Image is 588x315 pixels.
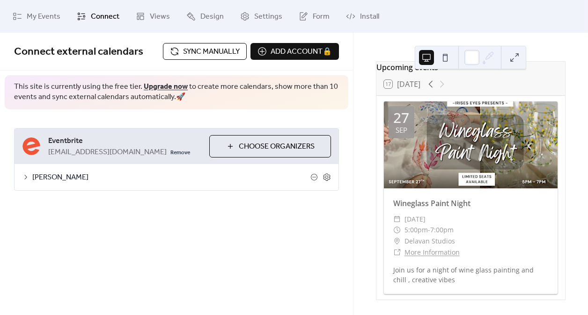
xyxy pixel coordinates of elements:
[27,11,60,22] span: My Events
[292,4,337,29] a: Form
[313,11,330,22] span: Form
[339,4,386,29] a: Install
[360,11,379,22] span: Install
[393,247,401,258] div: ​
[404,214,426,225] span: [DATE]
[428,224,430,236] span: -
[48,136,202,147] span: Eventbrite
[393,236,401,247] div: ​
[404,248,460,257] a: More Information
[22,137,41,156] img: eventbrite
[233,4,289,29] a: Settings
[150,11,170,22] span: Views
[14,42,143,62] span: Connect external calendars
[393,224,401,236] div: ​
[179,4,231,29] a: Design
[6,4,67,29] a: My Events
[376,62,565,73] div: Upcoming events
[170,149,190,157] span: Remove
[384,265,558,285] div: Join us for a night of wine glass painting and chill , creative vibes
[393,111,409,125] div: 27
[48,147,167,158] span: [EMAIL_ADDRESS][DOMAIN_NAME]
[254,11,282,22] span: Settings
[404,236,455,247] span: Delavan Studios
[183,46,240,57] span: Sync manually
[396,127,407,134] div: Sep
[144,79,188,94] a: Upgrade now
[404,224,428,236] span: 5:00pm
[163,43,247,60] button: Sync manually
[209,135,331,157] button: Choose Organizers
[239,141,315,152] span: Choose Organizers
[14,82,339,103] span: This site is currently using the free tier. to create more calendars, show more than 10 events an...
[70,4,126,29] a: Connect
[393,198,470,208] a: Wineglass Paint Night
[129,4,177,29] a: Views
[91,11,119,22] span: Connect
[32,172,310,183] span: [PERSON_NAME]
[200,11,224,22] span: Design
[393,214,401,225] div: ​
[430,224,454,236] span: 7:00pm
